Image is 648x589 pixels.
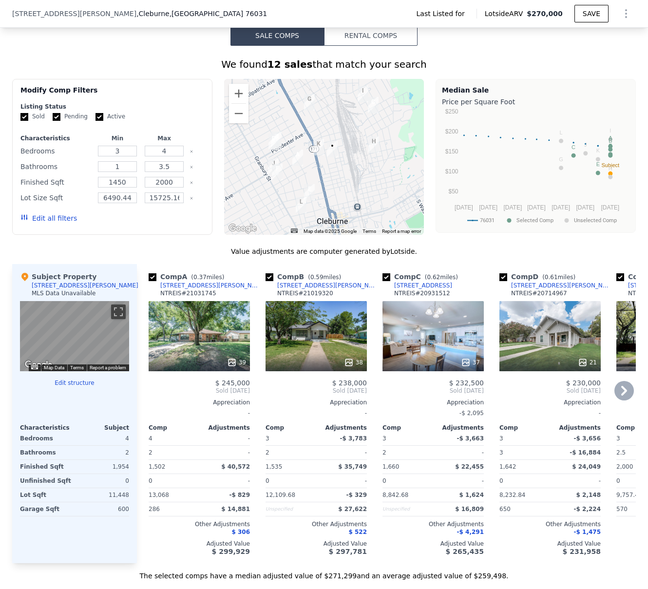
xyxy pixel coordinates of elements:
input: Pending [53,113,60,121]
div: - [435,446,484,459]
span: $ 40,572 [221,463,250,470]
a: Report a problem [90,365,126,370]
a: Report a map error [382,228,421,234]
div: 404 Poindexter Ave [271,132,282,148]
div: Median Sale [442,85,629,95]
text: [DATE] [601,204,619,211]
div: Appreciation [382,399,484,406]
div: Street View [20,301,129,371]
div: [STREET_ADDRESS][PERSON_NAME] [160,282,262,289]
button: Clear [190,196,193,200]
div: Adjustments [433,424,484,432]
text: A [609,135,612,141]
div: 226 W Willingham St [296,197,306,213]
strong: 12 sales [267,58,313,70]
div: 909 Baird St [272,164,283,180]
text: G [559,156,563,162]
div: 39 [227,358,246,367]
button: Clear [190,181,193,185]
span: $ 35,749 [338,463,367,470]
div: 1124 N Anglin St [304,94,315,111]
span: Lotside ARV [485,9,527,19]
span: $ 2,148 [576,492,601,498]
div: 107 Mcarthur Ln [313,139,324,155]
button: Clear [190,165,193,169]
span: -$ 829 [229,492,250,498]
text: 76031 [480,218,495,224]
div: Lot Sqft [20,488,73,502]
text: J [584,142,587,148]
div: Comp [499,424,550,432]
button: Edit all filters [20,213,77,223]
div: Appreciation [499,399,601,406]
div: Min [96,134,139,142]
div: Characteristics [20,424,75,432]
label: Pending [53,113,88,121]
div: Value adjustments are computer generated by Lotside . [12,247,636,256]
div: Bedrooms [20,432,73,445]
button: Toggle fullscreen view [111,304,126,319]
span: $ 16,809 [455,506,484,513]
text: $100 [445,168,458,175]
text: [DATE] [527,204,546,211]
text: F [609,143,612,149]
label: Sold [20,113,45,121]
span: Sold [DATE] [382,387,484,395]
div: NTREIS # 20931512 [394,289,450,297]
div: - [201,432,250,445]
div: - [201,474,250,488]
span: $ 297,781 [329,548,367,555]
div: Other Adjustments [266,520,367,528]
div: 605 N Buffalo Ave [304,184,315,201]
div: Comp [382,424,433,432]
a: Terms (opens in new tab) [70,365,84,370]
div: NTREIS # 21031745 [160,289,216,297]
div: Garage Sqft [20,502,73,516]
text: I [610,128,611,134]
div: The selected comps have a median adjusted value of $271,299 and an average adjusted value of $259... [12,563,636,581]
div: NTREIS # 21019320 [277,289,333,297]
span: 650 [499,506,511,513]
a: Terms (opens in new tab) [362,228,376,234]
span: 8,842.68 [382,492,408,498]
text: E [596,162,600,168]
div: - [318,474,367,488]
div: 101 Myers Ave [292,150,303,166]
text: C [572,144,575,150]
div: 3 [499,446,548,459]
span: 12,109.68 [266,492,295,498]
div: 2 [76,446,129,459]
div: Subject [75,424,129,432]
text: Subject [601,162,619,168]
svg: A chart. [442,109,629,230]
input: Active [95,113,103,121]
input: Sold [20,113,28,121]
text: [DATE] [455,204,473,211]
span: $ 1,624 [459,492,484,498]
span: 0 [499,477,503,484]
span: $ 238,000 [332,379,367,387]
span: $ 306 [231,529,250,535]
div: Subject Property [20,272,96,282]
span: -$ 2,224 [574,506,601,513]
div: - [149,406,250,420]
span: 3 [266,435,269,442]
a: Open this area in Google Maps (opens a new window) [22,359,55,371]
div: Other Adjustments [382,520,484,528]
button: Zoom in [229,84,248,103]
span: ( miles) [421,274,462,281]
div: We found that match your search [12,57,636,71]
div: Bedrooms [20,144,92,158]
text: H [609,166,612,171]
div: Comp C [382,272,462,282]
text: K [596,148,600,153]
img: Google [227,222,259,235]
text: B [609,138,612,144]
div: Appreciation [149,399,250,406]
div: Bathrooms [20,446,73,459]
span: 0 [616,477,620,484]
button: Rental Comps [324,25,418,46]
span: -$ 329 [346,492,367,498]
div: 2 [149,446,197,459]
